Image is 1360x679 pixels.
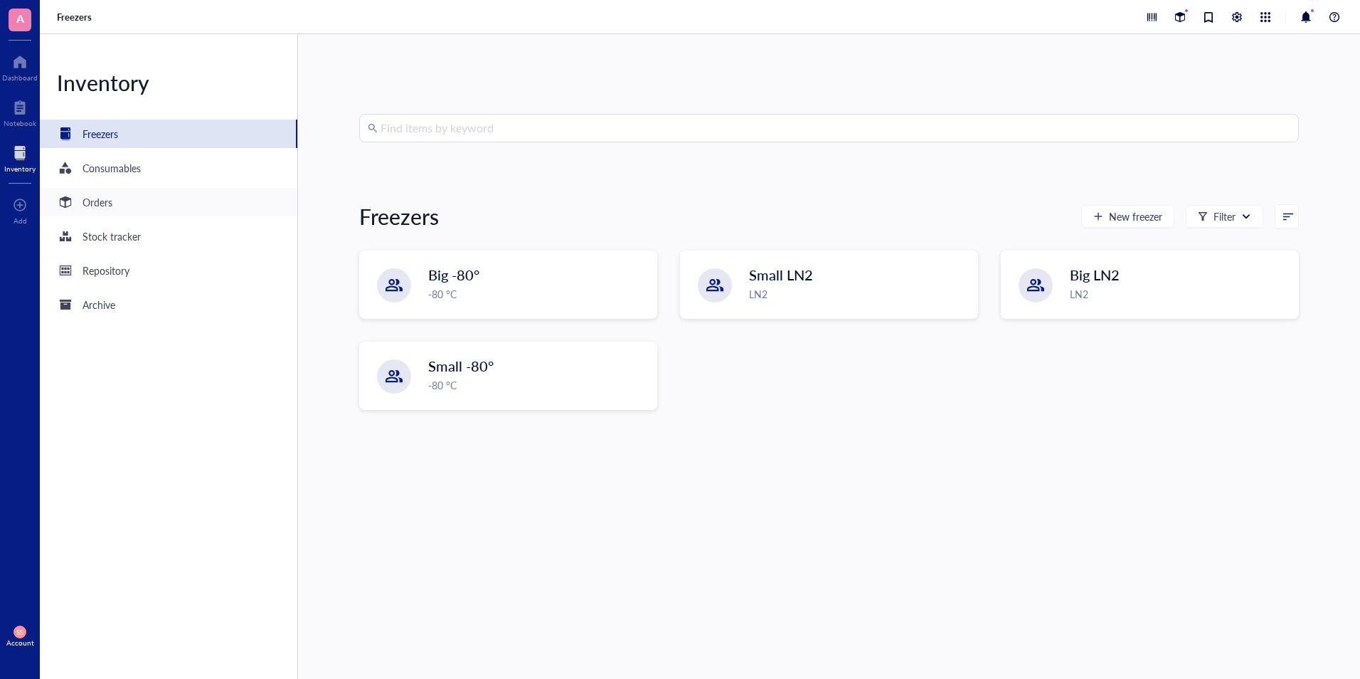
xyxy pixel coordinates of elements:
[40,188,297,216] a: Orders
[1070,265,1120,285] span: Big LN2
[40,256,297,285] a: Repository
[428,286,648,302] div: -80 °C
[16,628,23,636] span: SS
[428,265,479,285] span: Big -80°
[83,263,129,278] div: Repository
[1213,209,1236,224] div: Filter
[2,73,38,82] div: Dashboard
[428,377,648,393] div: -80 °C
[83,126,118,142] div: Freezers
[40,290,297,319] a: Archive
[40,222,297,251] a: Stock tracker
[83,228,141,244] div: Stock tracker
[749,286,969,302] div: LN2
[83,297,115,312] div: Archive
[14,216,27,225] div: Add
[40,68,297,97] div: Inventory
[40,154,297,182] a: Consumables
[4,119,36,127] div: Notebook
[83,160,141,176] div: Consumables
[359,202,439,231] div: Freezers
[1081,205,1174,228] button: New freezer
[4,142,36,173] a: Inventory
[749,265,813,285] span: Small LN2
[2,51,38,82] a: Dashboard
[40,120,297,148] a: Freezers
[57,11,95,23] a: Freezers
[1109,211,1162,222] span: New freezer
[4,164,36,173] div: Inventory
[1070,286,1290,302] div: LN2
[16,9,24,27] span: A
[4,96,36,127] a: Notebook
[83,194,112,210] div: Orders
[428,356,494,376] span: Small -80°
[6,638,34,647] div: Account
